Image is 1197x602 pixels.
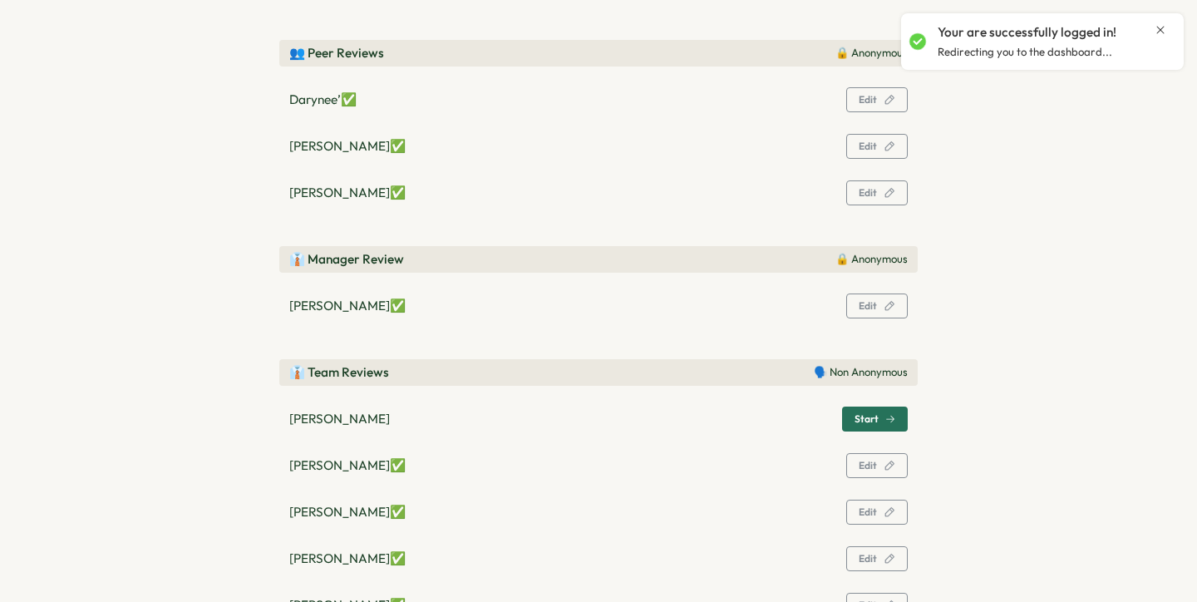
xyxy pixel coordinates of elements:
[846,453,908,478] button: Edit
[289,184,406,202] p: [PERSON_NAME] ✅
[289,297,406,315] p: [PERSON_NAME] ✅
[859,554,877,564] span: Edit
[289,91,357,109] p: Darynee’ ✅
[846,134,908,159] button: Edit
[1154,23,1167,37] button: Close notification
[859,141,877,151] span: Edit
[846,87,908,112] button: Edit
[846,294,908,318] button: Edit
[289,137,406,155] p: [PERSON_NAME] ✅
[289,250,404,269] p: 👔 Manager Review
[835,252,908,267] p: 🔒 Anonymous
[289,503,406,521] p: [PERSON_NAME] ✅
[289,363,389,382] p: 👔 Team Reviews
[855,414,879,424] span: Start
[289,456,406,475] p: [PERSON_NAME] ✅
[835,46,908,61] p: 🔒 Anonymous
[289,44,384,62] p: 👥 Peer Reviews
[842,407,908,432] button: Start
[814,365,908,380] p: 🗣️ Non Anonymous
[938,23,1116,42] p: Your are successfully logged in!
[859,507,877,517] span: Edit
[846,546,908,571] button: Edit
[846,500,908,525] button: Edit
[859,461,877,471] span: Edit
[859,188,877,198] span: Edit
[938,45,1112,60] p: Redirecting you to the dashboard...
[859,301,877,311] span: Edit
[846,180,908,205] button: Edit
[289,550,406,568] p: [PERSON_NAME] ✅
[859,95,877,105] span: Edit
[289,410,390,428] p: [PERSON_NAME]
